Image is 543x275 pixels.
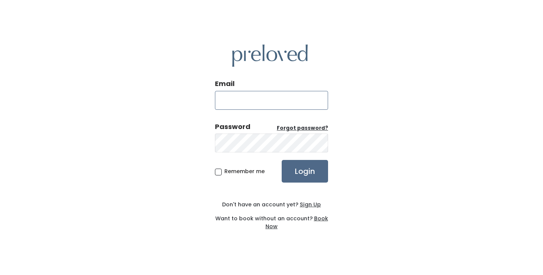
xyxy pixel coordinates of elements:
[298,201,321,208] a: Sign Up
[215,209,328,230] div: Want to book without an account?
[277,124,328,132] a: Forgot password?
[224,167,265,175] span: Remember me
[300,201,321,208] u: Sign Up
[282,160,328,183] input: Login
[215,79,235,89] label: Email
[232,45,308,67] img: preloved logo
[215,122,250,132] div: Password
[265,215,328,230] a: Book Now
[215,201,328,209] div: Don't have an account yet?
